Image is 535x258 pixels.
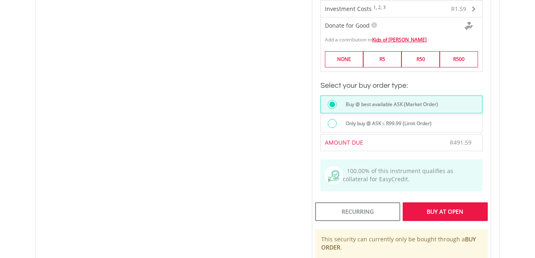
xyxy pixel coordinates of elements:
span: Donate for Good [325,22,370,29]
div: Buy At Open [403,202,488,221]
label: R50 [401,51,440,67]
div: Recurring [315,202,400,221]
img: Donte For Good [465,22,473,30]
label: Only buy @ ASK ≤ R99.99 (Limit Order) [341,119,432,128]
sup: 1, 2, 3 [373,4,386,10]
label: Buy @ best available ASK (Market Order) [341,100,438,109]
label: R500 [440,51,478,67]
label: R5 [363,51,401,67]
span: Investment Costs [325,5,372,13]
span: R1.59 [451,5,466,13]
div: Add a contribution to [321,32,482,43]
span: 100.00% of this instrument qualifies as collateral for EasyCredit. [343,167,453,183]
span: AMOUNT DUE [325,139,363,146]
span: R491.59 [450,139,471,146]
b: BUY ORDER [321,235,476,251]
h3: Select your buy order type: [320,80,482,91]
img: collateral-qualifying-green.svg [328,171,339,182]
label: NONE [325,51,363,67]
a: Kids of [PERSON_NAME] [372,36,427,43]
